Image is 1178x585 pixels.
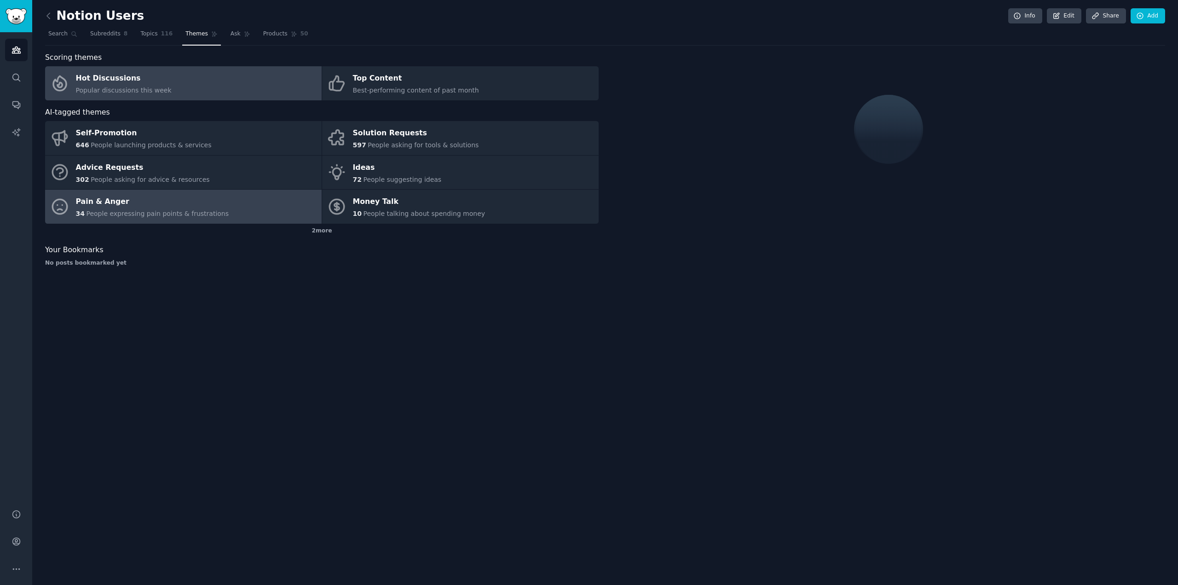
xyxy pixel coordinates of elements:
[76,176,89,183] span: 302
[48,30,68,38] span: Search
[1131,8,1165,24] a: Add
[76,87,172,94] span: Popular discussions this week
[45,107,110,118] span: AI-tagged themes
[260,27,312,46] a: Products50
[91,176,209,183] span: People asking for advice & resources
[45,259,599,267] div: No posts bookmarked yet
[76,71,172,86] div: Hot Discussions
[140,30,157,38] span: Topics
[45,27,81,46] a: Search
[87,27,131,46] a: Subreddits8
[124,30,128,38] span: 8
[76,126,212,141] div: Self-Promotion
[227,27,254,46] a: Ask
[1086,8,1126,24] a: Share
[45,52,102,64] span: Scoring themes
[161,30,173,38] span: 116
[353,210,362,217] span: 10
[353,71,479,86] div: Top Content
[45,156,322,190] a: Advice Requests302People asking for advice & resources
[353,176,362,183] span: 72
[90,30,121,38] span: Subreddits
[363,210,485,217] span: People talking about spending money
[45,190,322,224] a: Pain & Anger34People expressing pain points & frustrations
[353,126,479,141] div: Solution Requests
[363,176,441,183] span: People suggesting ideas
[1008,8,1042,24] a: Info
[137,27,176,46] a: Topics116
[45,9,144,23] h2: Notion Users
[322,66,599,100] a: Top ContentBest-performing content of past month
[76,160,210,175] div: Advice Requests
[322,121,599,155] a: Solution Requests597People asking for tools & solutions
[300,30,308,38] span: 50
[76,141,89,149] span: 646
[322,156,599,190] a: Ideas72People suggesting ideas
[6,8,27,24] img: GummySearch logo
[353,141,366,149] span: 597
[45,224,599,238] div: 2 more
[91,141,211,149] span: People launching products & services
[353,160,442,175] div: Ideas
[86,210,229,217] span: People expressing pain points & frustrations
[76,195,229,209] div: Pain & Anger
[185,30,208,38] span: Themes
[231,30,241,38] span: Ask
[353,195,485,209] div: Money Talk
[353,87,479,94] span: Best-performing content of past month
[76,210,85,217] span: 34
[322,190,599,224] a: Money Talk10People talking about spending money
[45,66,322,100] a: Hot DiscussionsPopular discussions this week
[1047,8,1081,24] a: Edit
[368,141,479,149] span: People asking for tools & solutions
[263,30,288,38] span: Products
[45,121,322,155] a: Self-Promotion646People launching products & services
[182,27,221,46] a: Themes
[45,244,104,256] span: Your Bookmarks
